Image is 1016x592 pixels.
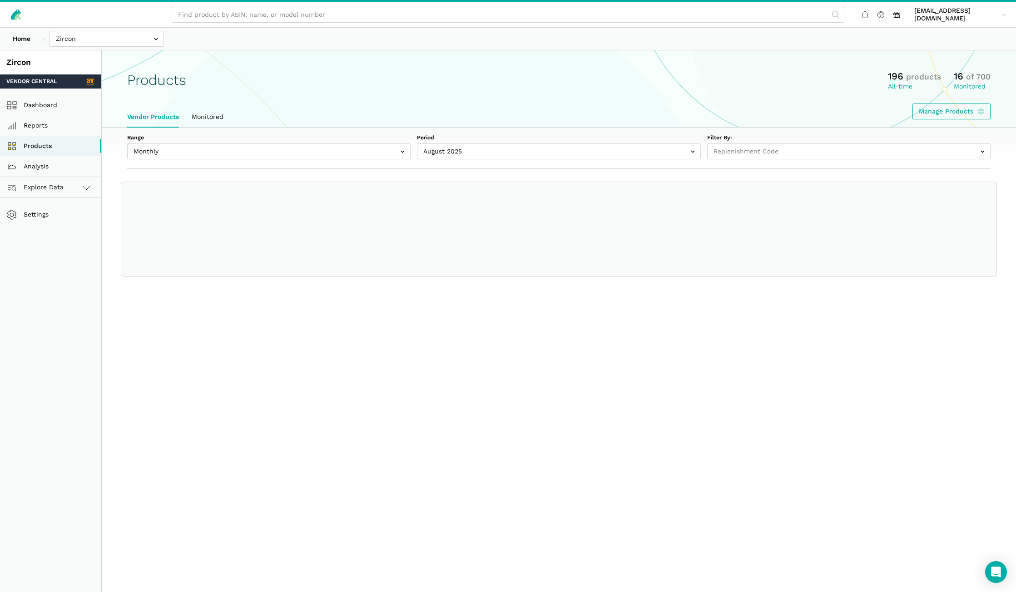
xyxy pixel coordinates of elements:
span: Vendor Central [6,78,57,86]
h1: Products [127,72,186,88]
label: Period [417,134,700,142]
span: 16 [954,70,963,82]
a: Monitored [185,107,230,128]
a: Manage Products [912,104,991,119]
div: Zircon [6,57,95,68]
label: Filter By: [707,134,991,142]
span: products [906,72,941,81]
a: Home [6,31,37,47]
label: Range [127,134,411,142]
input: Find product by ASIN, name, or model number [172,7,844,23]
div: Open Intercom Messenger [985,561,1007,583]
div: All-time [888,83,941,91]
span: Explore Data [10,182,64,193]
a: Vendor Products [121,107,185,128]
a: [EMAIL_ADDRESS][DOMAIN_NAME] [911,5,1010,24]
span: [EMAIL_ADDRESS][DOMAIN_NAME] [914,7,998,23]
input: Replenishment Code [707,143,991,159]
input: August 2025 [417,143,700,159]
div: Monitored [954,83,991,91]
input: Zircon [50,31,164,47]
span: 196 [888,70,903,82]
span: of 700 [966,72,991,81]
input: Monthly [127,143,411,159]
